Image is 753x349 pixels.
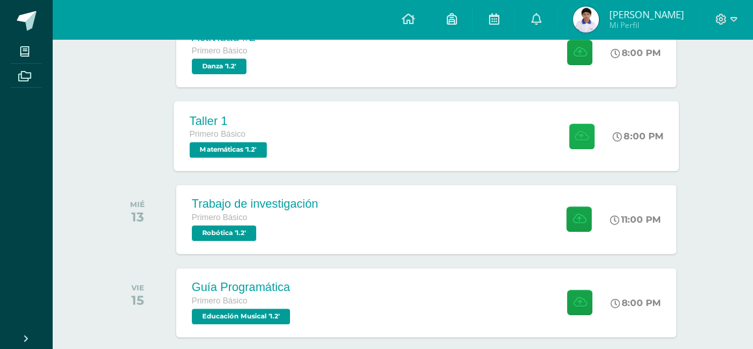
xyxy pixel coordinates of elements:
[192,59,246,74] span: Danza '1.2'
[131,292,144,308] div: 15
[192,309,290,324] span: Educación Musical '1.2'
[192,213,247,222] span: Primero Básico
[192,197,318,211] div: Trabajo de investigación
[189,130,245,139] span: Primero Básico
[613,130,663,142] div: 8:00 PM
[609,8,683,21] span: [PERSON_NAME]
[192,296,247,305] span: Primero Básico
[611,47,661,59] div: 8:00 PM
[189,142,267,158] span: Matemáticas '1.2'
[130,209,145,225] div: 13
[573,7,599,33] img: dd865d5b8cbfef05d72dd07da9c01ff0.png
[611,297,661,309] div: 8:00 PM
[192,46,247,55] span: Primero Básico
[131,283,144,292] div: VIE
[609,20,683,31] span: Mi Perfil
[192,281,293,294] div: Guía Programática
[130,200,145,209] div: MIÉ
[189,114,270,128] div: Taller 1
[610,214,661,225] div: 11:00 PM
[192,225,256,241] span: Robótica '1.2'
